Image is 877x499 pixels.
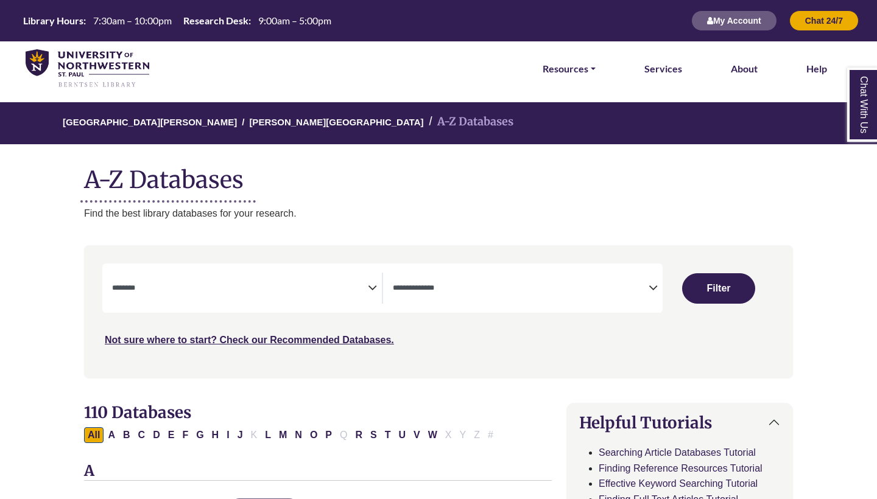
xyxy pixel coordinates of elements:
[192,427,207,443] button: Filter Results G
[135,427,149,443] button: Filter Results C
[410,427,424,443] button: Filter Results V
[164,427,178,443] button: Filter Results E
[682,273,755,304] button: Submit for Search Results
[275,427,291,443] button: Filter Results M
[424,113,513,131] li: A-Z Databases
[84,427,104,443] button: All
[84,462,552,481] h3: A
[84,102,793,144] nav: breadcrumb
[93,15,172,26] span: 7:30am – 10:00pm
[178,14,252,27] th: Research Desk:
[84,429,498,439] div: Alpha-list to filter by first letter of database name
[18,14,336,28] a: Hours Today
[84,402,191,422] span: 110 Databases
[261,427,275,443] button: Filter Results L
[806,61,827,77] a: Help
[178,427,192,443] button: Filter Results F
[208,427,223,443] button: Filter Results H
[691,10,777,31] button: My Account
[351,427,366,443] button: Filter Results R
[789,10,859,31] button: Chat 24/7
[789,15,859,26] a: Chat 24/7
[599,463,763,473] a: Finding Reference Resources Tutorial
[731,61,758,77] a: About
[63,115,237,127] a: [GEOGRAPHIC_DATA][PERSON_NAME]
[599,447,756,458] a: Searching Article Databases Tutorial
[395,427,409,443] button: Filter Results U
[691,15,777,26] a: My Account
[249,115,423,127] a: [PERSON_NAME][GEOGRAPHIC_DATA]
[105,335,394,345] a: Not sure where to start? Check our Recommended Databases.
[291,427,306,443] button: Filter Results N
[26,49,149,89] img: library_home
[367,427,381,443] button: Filter Results S
[644,61,682,77] a: Services
[223,427,233,443] button: Filter Results I
[393,284,649,294] textarea: Search
[258,15,331,26] span: 9:00am – 5:00pm
[84,206,793,222] p: Find the best library databases for your research.
[149,427,164,443] button: Filter Results D
[84,245,793,378] nav: Search filters
[104,427,119,443] button: Filter Results A
[234,427,247,443] button: Filter Results J
[306,427,321,443] button: Filter Results O
[18,14,86,27] th: Library Hours:
[112,284,368,294] textarea: Search
[84,156,793,194] h1: A-Z Databases
[381,427,395,443] button: Filter Results T
[322,427,336,443] button: Filter Results P
[599,478,758,489] a: Effective Keyword Searching Tutorial
[543,61,596,77] a: Resources
[567,403,792,442] button: Helpful Tutorials
[424,427,441,443] button: Filter Results W
[119,427,134,443] button: Filter Results B
[18,14,336,26] table: Hours Today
